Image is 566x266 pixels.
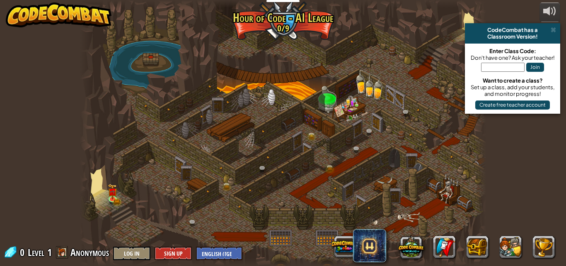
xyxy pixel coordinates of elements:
button: Join [526,63,544,72]
button: Sign Up [155,246,192,260]
img: CodeCombat - Learn how to code by playing a game [6,2,112,27]
div: Want to create a class? [469,77,556,84]
span: 1 [47,246,52,259]
img: level-banner-unlock.png [108,184,117,200]
div: Classroom Version! [468,33,557,40]
div: CodeCombat has a [468,27,557,33]
img: portrait.png [110,190,116,194]
button: Log In [113,246,150,260]
div: Set up a class, add your students, and monitor progress! [469,84,556,97]
button: Adjust volume [539,2,560,22]
span: Anonymous [70,246,109,259]
span: 0 [20,246,27,259]
div: Enter Class Code: [469,48,556,54]
div: Don't have one? Ask your teacher! [469,54,556,61]
button: Create free teacher account [475,100,550,110]
span: Level [28,246,44,259]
